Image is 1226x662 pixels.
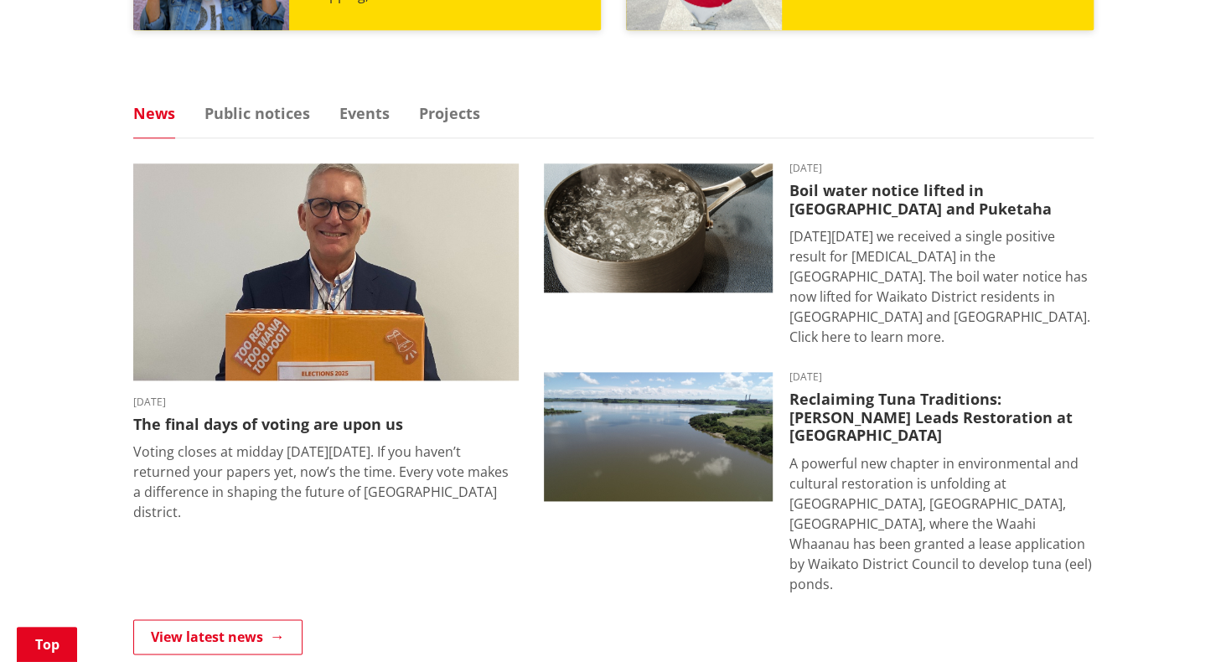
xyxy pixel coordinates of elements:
time: [DATE] [789,372,1094,382]
p: Voting closes at midday [DATE][DATE]. If you haven’t returned your papers yet, now’s the time. Ev... [133,442,519,522]
h3: Reclaiming Tuna Traditions: [PERSON_NAME] Leads Restoration at [GEOGRAPHIC_DATA] [789,390,1094,445]
img: Craig Hobbs editorial elections [133,163,519,380]
p: [DATE][DATE] we received a single positive result for [MEDICAL_DATA] in the [GEOGRAPHIC_DATA]. Th... [789,226,1094,347]
a: [DATE] The final days of voting are upon us Voting closes at midday [DATE][DATE]. If you haven’t ... [133,163,519,522]
time: [DATE] [789,163,1094,173]
h3: The final days of voting are upon us [133,416,519,434]
a: Public notices [204,106,310,121]
img: Waahi Lake [544,372,773,501]
a: [DATE] Reclaiming Tuna Traditions: [PERSON_NAME] Leads Restoration at [GEOGRAPHIC_DATA] A powerfu... [544,372,1094,594]
a: boil water notice gordonton puketaha [DATE] Boil water notice lifted in [GEOGRAPHIC_DATA] and Puk... [544,163,1094,347]
h3: Boil water notice lifted in [GEOGRAPHIC_DATA] and Puketaha [789,182,1094,218]
a: News [133,106,175,121]
a: Top [17,627,77,662]
img: boil water notice [544,163,773,292]
a: View latest news [133,619,303,654]
a: Projects [419,106,480,121]
a: Events [339,106,390,121]
p: A powerful new chapter in environmental and cultural restoration is unfolding at [GEOGRAPHIC_DATA... [789,453,1094,594]
iframe: Messenger Launcher [1149,592,1209,652]
time: [DATE] [133,397,519,407]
